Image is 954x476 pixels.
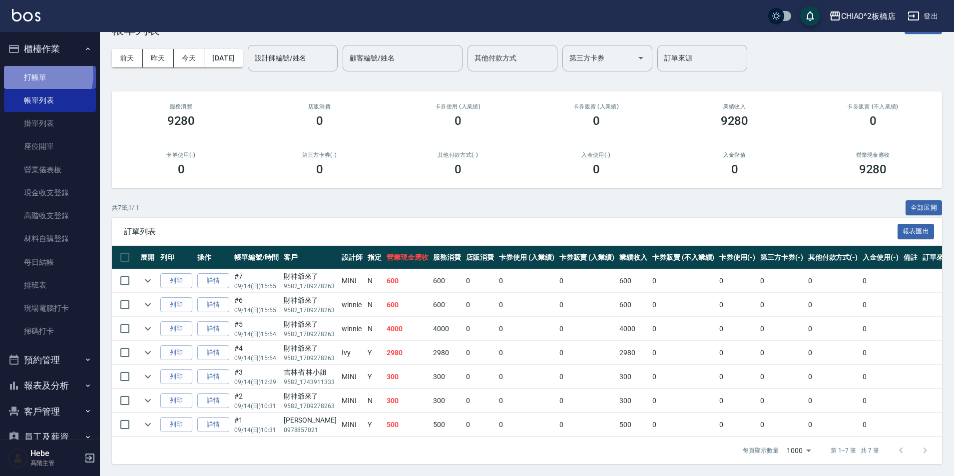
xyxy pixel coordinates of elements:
[365,269,384,293] td: N
[232,293,281,317] td: #6
[384,246,431,269] th: 營業現金應收
[464,269,496,293] td: 0
[464,317,496,341] td: 0
[160,273,192,289] button: 列印
[143,49,174,67] button: 昨天
[316,114,323,128] h3: 0
[284,378,337,387] p: 9582_1743911333
[806,389,861,413] td: 0
[4,320,96,343] a: 掃碼打卡
[4,66,96,89] a: 打帳單
[112,203,139,212] p: 共 7 筆, 1 / 1
[140,297,155,312] button: expand row
[197,417,229,433] a: 詳情
[160,369,192,385] button: 列印
[339,317,365,341] td: winnie
[496,413,557,437] td: 0
[234,354,279,363] p: 09/14 (日) 15:54
[160,297,192,313] button: 列印
[4,274,96,297] a: 排班表
[633,50,649,66] button: Open
[816,103,930,110] h2: 卡券販賣 (不入業績)
[140,345,155,360] button: expand row
[12,9,40,21] img: Logo
[464,341,496,365] td: 0
[384,269,431,293] td: 600
[464,365,496,389] td: 0
[30,459,81,468] p: 高階主管
[859,162,887,176] h3: 9280
[284,319,337,330] div: 財神爺來了
[140,417,155,432] button: expand row
[617,341,650,365] td: 2980
[455,162,462,176] h3: 0
[158,246,195,269] th: 列印
[831,446,879,455] p: 第 1–7 筆 共 7 筆
[721,114,749,128] h3: 9280
[650,246,717,269] th: 卡券販賣 (不入業績)
[496,269,557,293] td: 0
[717,246,758,269] th: 卡券使用(-)
[197,273,229,289] a: 詳情
[860,413,901,437] td: 0
[593,162,600,176] h3: 0
[860,246,901,269] th: 入金使用(-)
[284,282,337,291] p: 9582_1709278263
[4,135,96,158] a: 座位開單
[384,317,431,341] td: 4000
[717,317,758,341] td: 0
[197,393,229,409] a: 詳情
[284,426,337,435] p: 0978857021
[365,365,384,389] td: Y
[904,7,942,25] button: 登出
[234,306,279,315] p: 09/14 (日) 15:55
[204,49,242,67] button: [DATE]
[539,152,653,158] h2: 入金使用(-)
[8,448,28,468] img: Person
[617,413,650,437] td: 500
[806,293,861,317] td: 0
[262,103,377,110] h2: 店販消費
[197,345,229,361] a: 詳情
[401,152,515,158] h2: 其他付款方式(-)
[557,246,617,269] th: 卡券販賣 (入業績)
[365,389,384,413] td: N
[650,365,717,389] td: 0
[384,389,431,413] td: 300
[234,402,279,411] p: 09/14 (日) 10:31
[339,365,365,389] td: MINI
[431,341,464,365] td: 2980
[783,437,815,464] div: 1000
[860,317,901,341] td: 0
[860,389,901,413] td: 0
[232,365,281,389] td: #3
[743,446,779,455] p: 每頁顯示數量
[197,369,229,385] a: 詳情
[496,317,557,341] td: 0
[284,295,337,306] div: 財神爺來了
[365,317,384,341] td: N
[617,246,650,269] th: 業績收入
[464,413,496,437] td: 0
[455,114,462,128] h3: 0
[316,162,323,176] h3: 0
[650,293,717,317] td: 0
[140,273,155,288] button: expand row
[806,413,861,437] td: 0
[232,246,281,269] th: 帳單編號/時間
[677,103,792,110] h2: 業績收入
[284,415,337,426] div: [PERSON_NAME]
[174,49,205,67] button: 今天
[140,393,155,408] button: expand row
[464,246,496,269] th: 店販消費
[284,306,337,315] p: 9582_1709278263
[4,373,96,399] button: 報表及分析
[816,152,930,158] h2: 營業現金應收
[167,114,195,128] h3: 9280
[496,365,557,389] td: 0
[112,49,143,67] button: 前天
[284,330,337,339] p: 9582_1709278263
[650,341,717,365] td: 0
[4,112,96,135] a: 掛單列表
[731,162,738,176] h3: 0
